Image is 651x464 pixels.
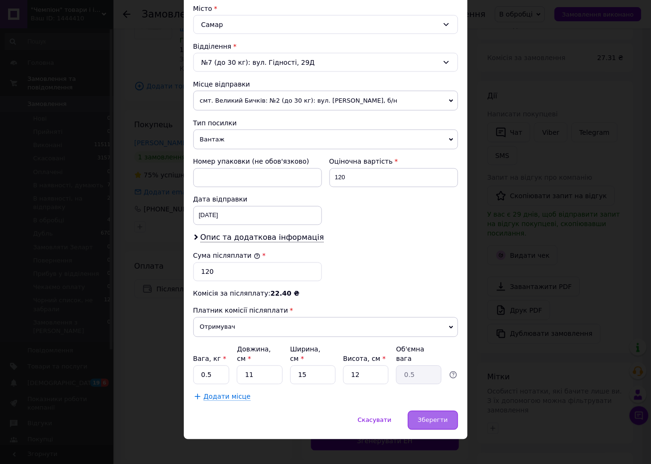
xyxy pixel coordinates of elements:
span: Отримувач [193,317,458,337]
label: Вага, кг [193,355,226,363]
div: Оціночна вартість [330,157,458,166]
div: Відділення [193,42,458,51]
span: Додати місце [204,393,251,401]
div: Самар [193,15,458,34]
div: Дата відправки [193,195,322,204]
label: Висота, см [343,355,386,363]
label: Довжина, см [237,346,271,363]
label: Сума післяплати [193,252,260,260]
span: 22.40 ₴ [270,290,299,298]
div: Номер упаковки (не обов'язково) [193,157,322,166]
span: Зберегти [418,417,448,424]
span: смт. Великий Бичків: №2 (до 30 кг): вул. [PERSON_NAME], б/н [193,91,458,111]
span: Опис та додаткова інформація [200,233,324,243]
div: Комісія за післяплату: [193,289,458,298]
div: Об'ємна вага [396,345,442,364]
span: Платник комісії післяплати [193,307,288,315]
span: Місце відправки [193,80,251,88]
label: Ширина, см [290,346,321,363]
div: Місто [193,4,458,13]
span: Тип посилки [193,119,237,127]
div: №7 (до 30 кг): вул. Гідності, 29Д [193,53,458,72]
span: Скасувати [358,417,391,424]
span: Вантаж [193,130,458,149]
